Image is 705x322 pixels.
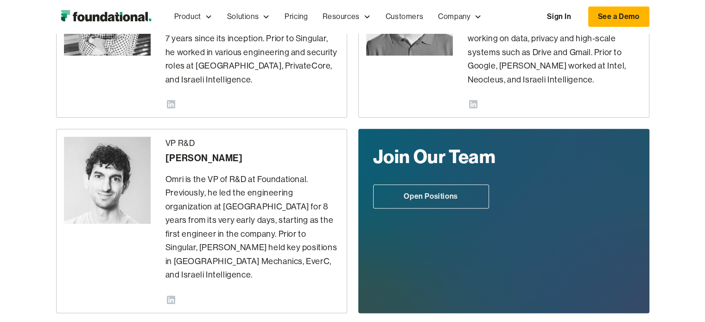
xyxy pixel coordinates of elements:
[315,1,378,32] div: Resources
[431,1,489,32] div: Company
[165,137,339,151] div: VP R&D
[277,1,315,32] a: Pricing
[323,11,359,23] div: Resources
[165,151,339,165] div: [PERSON_NAME]
[538,7,580,26] a: Sign In
[165,5,339,87] p: Alon is the CEO of Foundational. Previously, he led the product organization at Singular for 7 ye...
[64,137,151,223] img: Omri Ildis - VP R&D
[165,173,339,282] p: Omri is the VP of R&D at Foundational. Previously, he led the engineering organization at [GEOGRA...
[373,144,566,170] div: Join Our Team
[539,215,705,322] iframe: Chat Widget
[167,1,220,32] div: Product
[438,11,470,23] div: Company
[468,5,641,87] p: Barak is the CTO of Foundational. Previously, he was a Senior Staff Engineer at Google, working o...
[378,1,431,32] a: Customers
[227,11,259,23] div: Solutions
[220,1,277,32] div: Solutions
[373,184,489,208] a: Open Positions
[174,11,201,23] div: Product
[588,6,649,27] a: See a Demo
[56,7,156,26] a: home
[56,7,156,26] img: Foundational Logo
